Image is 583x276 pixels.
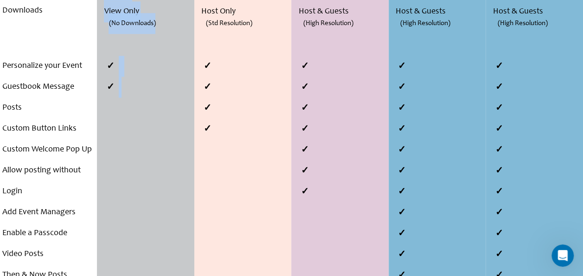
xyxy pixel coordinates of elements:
[2,202,95,223] li: Add Event Managers
[2,56,95,77] li: Personalize your Event
[2,139,95,160] li: Custom Welcome Pop Up
[2,0,95,21] li: Downloads
[396,1,483,22] li: Host & Guests
[104,1,191,22] li: View Only
[497,13,547,34] span: (High Resolution)
[2,223,95,244] li: Enable a Passcode
[493,1,580,22] li: Host & Guests
[201,1,289,22] li: Host Only
[400,13,450,34] span: (High Resolution)
[2,118,95,139] li: Custom Button Links
[551,244,574,267] iframe: Intercom live chat
[2,244,95,265] li: Video Posts
[109,13,155,34] span: (No Downloads)
[2,77,95,118] li: Guestbook Message Posts
[298,1,386,22] li: Host & Guests
[206,13,252,34] span: (Std Resolution)
[2,160,95,202] li: Allow posting without Login
[303,13,353,34] span: (High Resolution)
